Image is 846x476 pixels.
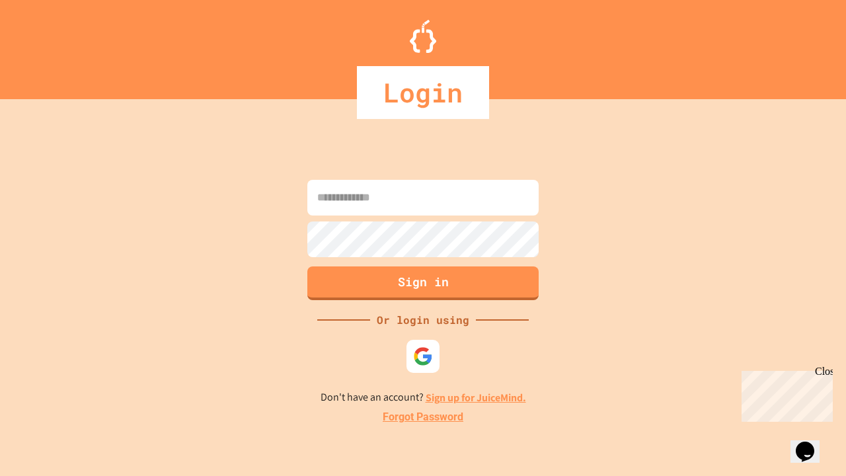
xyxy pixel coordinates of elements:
img: google-icon.svg [413,346,433,366]
a: Forgot Password [383,409,463,425]
p: Don't have an account? [321,389,526,406]
div: Login [357,66,489,119]
div: Or login using [370,312,476,328]
img: Logo.svg [410,20,436,53]
iframe: chat widget [790,423,833,463]
iframe: chat widget [736,366,833,422]
a: Sign up for JuiceMind. [426,391,526,405]
div: Chat with us now!Close [5,5,91,84]
button: Sign in [307,266,539,300]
